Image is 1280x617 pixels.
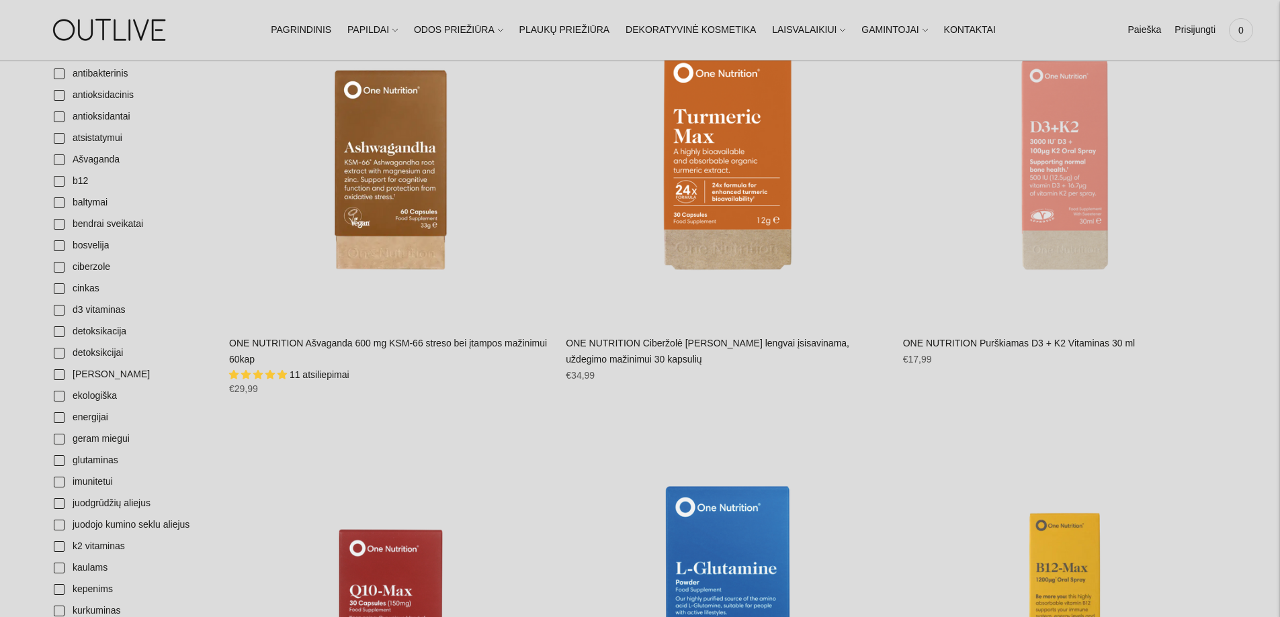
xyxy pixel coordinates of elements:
a: [PERSON_NAME] [46,364,216,385]
a: bendrai sveikatai [46,213,216,235]
a: bosvelija [46,235,216,256]
a: Ašvaganda [46,149,216,171]
a: juodgrūdžių aliejus [46,493,216,514]
a: PLAUKŲ PRIEŽIŪRA [519,15,610,45]
img: OUTLIVE [27,7,195,53]
a: ekologiška [46,385,216,407]
a: kepenims [46,579,216,600]
a: ONE NUTRITION Ašvaganda 600 mg KSM-66 streso bei įtampos mažinimui 60kap [229,338,547,365]
a: antioksidacinis [46,85,216,106]
span: 5.00 stars [229,369,290,380]
a: kaulams [46,557,216,579]
a: PAPILDAI [347,15,398,45]
a: 0 [1229,15,1253,45]
span: €34,99 [566,370,595,381]
a: KONTAKTAI [944,15,996,45]
a: LAISVALAIKIUI [772,15,845,45]
a: detoksikacija [46,321,216,342]
a: juodojo kumino seklu aliejus [46,514,216,536]
a: detoksikcijai [46,342,216,364]
a: d3 vitaminas [46,299,216,321]
a: b12 [46,171,216,192]
span: 0 [1232,21,1250,40]
a: antioksidantai [46,106,216,128]
a: atsistatymui [46,128,216,149]
a: ciberzole [46,256,216,278]
a: energijai [46,407,216,428]
a: k2 vitaminas [46,536,216,557]
a: ODOS PRIEŽIŪRA [414,15,503,45]
a: antibakterinis [46,63,216,85]
a: GAMINTOJAI [861,15,927,45]
a: cinkas [46,278,216,299]
a: ONE NUTRITION Ciberžolė [PERSON_NAME] lengvai įsisavinama, uždegimo mažinimui 30 kapsulių [566,338,849,365]
a: PAGRINDINIS [271,15,331,45]
a: Paieška [1127,15,1161,45]
span: €17,99 [903,354,932,365]
a: Prisijungti [1175,15,1215,45]
span: €29,99 [229,383,258,394]
span: 11 atsiliepimai [290,369,349,380]
a: glutaminas [46,450,216,471]
a: imunitetui [46,471,216,493]
a: geram miegui [46,428,216,450]
a: ONE NUTRITION Purškiamas D3 + K2 Vitaminas 30 ml [903,338,1136,348]
a: DEKORATYVINĖ KOSMETIKA [626,15,756,45]
a: baltymai [46,192,216,213]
